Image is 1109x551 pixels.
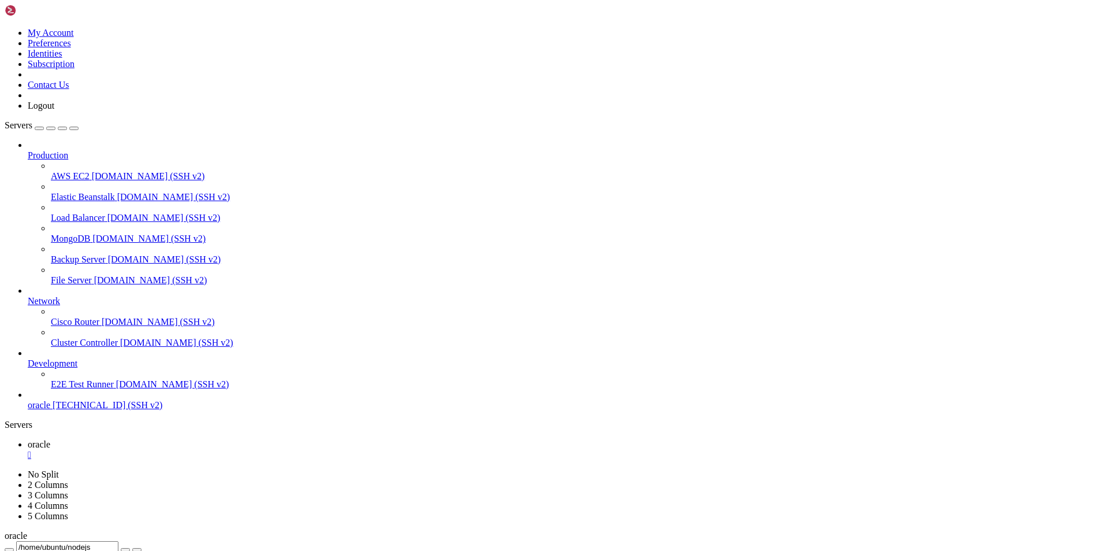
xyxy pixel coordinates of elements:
[28,296,60,306] span: Network
[28,400,1104,411] a: oracle [TECHNICAL_ID] (SSH v2)
[51,202,1104,223] li: Load Balancer [DOMAIN_NAME] (SSH v2)
[51,327,1104,348] li: Cluster Controller [DOMAIN_NAME] (SSH v2)
[28,49,62,58] a: Identities
[28,450,1104,460] a: 
[51,265,1104,286] li: File Server [DOMAIN_NAME] (SSH v2)
[28,38,71,48] a: Preferences
[92,171,205,181] span: [DOMAIN_NAME] (SSH v2)
[5,420,1104,430] div: Servers
[117,192,230,202] span: [DOMAIN_NAME] (SSH v2)
[28,469,59,479] a: No Split
[28,80,69,90] a: Contact Us
[28,286,1104,348] li: Network
[5,531,27,541] span: oracle
[51,234,90,243] span: MongoDB
[5,120,32,130] span: Servers
[51,254,1104,265] a: Backup Server [DOMAIN_NAME] (SSH v2)
[51,338,118,347] span: Cluster Controller
[28,439,1104,460] a: oracle
[28,140,1104,286] li: Production
[51,338,1104,348] a: Cluster Controller [DOMAIN_NAME] (SSH v2)
[28,400,50,410] span: oracle
[28,358,77,368] span: Development
[28,358,1104,369] a: Development
[28,480,68,490] a: 2 Columns
[51,223,1104,244] li: MongoDB [DOMAIN_NAME] (SSH v2)
[51,306,1104,327] li: Cisco Router [DOMAIN_NAME] (SSH v2)
[102,317,215,327] span: [DOMAIN_NAME] (SSH v2)
[28,439,50,449] span: oracle
[28,490,68,500] a: 3 Columns
[28,59,75,69] a: Subscription
[51,275,92,285] span: File Server
[51,379,1104,390] a: E2E Test Runner [DOMAIN_NAME] (SSH v2)
[51,213,105,223] span: Load Balancer
[51,192,1104,202] a: Elastic Beanstalk [DOMAIN_NAME] (SSH v2)
[92,234,206,243] span: [DOMAIN_NAME] (SSH v2)
[116,379,229,389] span: [DOMAIN_NAME] (SSH v2)
[51,317,99,327] span: Cisco Router
[51,244,1104,265] li: Backup Server [DOMAIN_NAME] (SSH v2)
[28,348,1104,390] li: Development
[28,390,1104,411] li: oracle [TECHNICAL_ID] (SSH v2)
[51,192,115,202] span: Elastic Beanstalk
[51,317,1104,327] a: Cisco Router [DOMAIN_NAME] (SSH v2)
[51,234,1104,244] a: MongoDB [DOMAIN_NAME] (SSH v2)
[28,150,1104,161] a: Production
[51,379,114,389] span: E2E Test Runner
[120,338,233,347] span: [DOMAIN_NAME] (SSH v2)
[28,296,1104,306] a: Network
[28,101,54,110] a: Logout
[28,150,68,160] span: Production
[51,369,1104,390] li: E2E Test Runner [DOMAIN_NAME] (SSH v2)
[28,28,74,38] a: My Account
[51,275,1104,286] a: File Server [DOMAIN_NAME] (SSH v2)
[5,120,79,130] a: Servers
[53,400,162,410] span: [TECHNICAL_ID] (SSH v2)
[94,275,207,285] span: [DOMAIN_NAME] (SSH v2)
[108,254,221,264] span: [DOMAIN_NAME] (SSH v2)
[28,511,68,521] a: 5 Columns
[51,254,106,264] span: Backup Server
[51,213,1104,223] a: Load Balancer [DOMAIN_NAME] (SSH v2)
[51,171,90,181] span: AWS EC2
[107,213,221,223] span: [DOMAIN_NAME] (SSH v2)
[28,501,68,511] a: 4 Columns
[51,161,1104,182] li: AWS EC2 [DOMAIN_NAME] (SSH v2)
[51,171,1104,182] a: AWS EC2 [DOMAIN_NAME] (SSH v2)
[51,182,1104,202] li: Elastic Beanstalk [DOMAIN_NAME] (SSH v2)
[5,5,71,16] img: Shellngn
